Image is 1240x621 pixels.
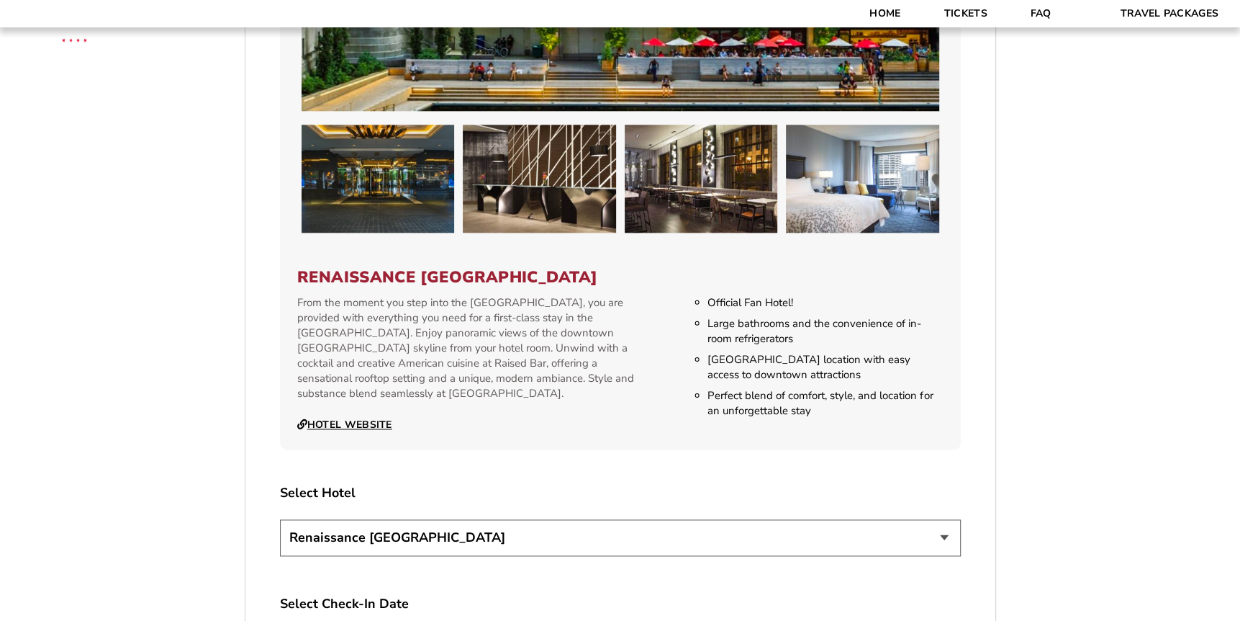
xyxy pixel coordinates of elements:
li: [GEOGRAPHIC_DATA] location with easy access to downtown attractions [707,352,943,383]
li: Large bathrooms and the convenience of in-room refrigerators [707,316,943,347]
p: From the moment you step into the [GEOGRAPHIC_DATA], you are provided with everything you need fo... [297,295,642,401]
a: Hotel Website [297,419,392,432]
img: CBS Sports Thanksgiving Classic [43,7,106,70]
h3: Renaissance [GEOGRAPHIC_DATA] [297,268,943,287]
img: Renaissance Chicago Downtown Hotel [302,125,455,233]
li: Perfect blend of comfort, style, and location for an unforgettable stay [707,388,943,419]
label: Select Check-In Date [280,595,961,613]
li: Official Fan Hotel! [707,295,943,310]
label: Select Hotel [280,484,961,502]
img: Renaissance Chicago Downtown Hotel [786,125,939,233]
img: Renaissance Chicago Downtown Hotel [463,125,616,233]
img: Renaissance Chicago Downtown Hotel [625,125,778,233]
